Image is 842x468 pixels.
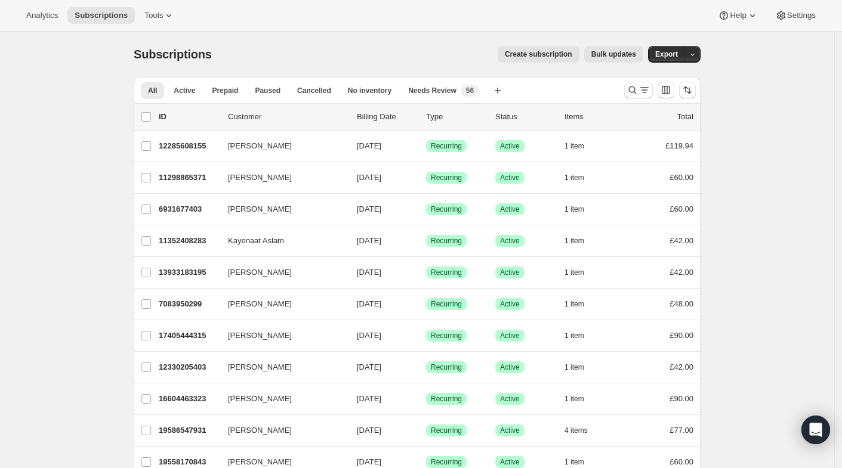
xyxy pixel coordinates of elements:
[159,327,693,344] div: 17405444315[PERSON_NAME][DATE]SuccessRecurringSuccessActive1 item£90.00
[679,82,696,98] button: Sort the results
[505,49,572,59] span: Create subscription
[19,7,65,24] button: Analytics
[565,204,584,214] span: 1 item
[159,203,218,215] p: 6931677403
[565,201,597,218] button: 1 item
[565,268,584,277] span: 1 item
[677,111,693,123] p: Total
[565,299,584,309] span: 1 item
[488,82,507,99] button: Create new view
[670,457,693,466] span: £60.00
[357,204,381,213] span: [DATE]
[426,111,486,123] div: Type
[670,331,693,340] span: £90.00
[500,457,520,467] span: Active
[228,203,292,215] span: [PERSON_NAME]
[159,422,693,439] div: 19586547931[PERSON_NAME][DATE]SuccessRecurringSuccessActive4 items£77.00
[144,11,163,20] span: Tools
[565,141,584,151] span: 1 item
[26,11,58,20] span: Analytics
[500,236,520,246] span: Active
[134,48,212,61] span: Subscriptions
[357,111,417,123] p: Billing Date
[357,141,381,150] span: [DATE]
[255,86,280,95] span: Paused
[565,169,597,186] button: 1 item
[221,263,340,282] button: [PERSON_NAME]
[670,426,693,435] span: £77.00
[565,422,601,439] button: 4 items
[221,231,340,250] button: Kayenaat Aslam
[159,359,693,376] div: 12330205403[PERSON_NAME][DATE]SuccessRecurringSuccessActive1 item£42.00
[228,140,292,152] span: [PERSON_NAME]
[221,326,340,345] button: [PERSON_NAME]
[221,200,340,219] button: [PERSON_NAME]
[565,426,588,435] span: 4 items
[591,49,636,59] span: Bulk updates
[431,236,462,246] span: Recurring
[500,426,520,435] span: Active
[466,86,474,95] span: 56
[228,424,292,436] span: [PERSON_NAME]
[500,173,520,182] span: Active
[159,138,693,154] div: 12285608155[PERSON_NAME][DATE]SuccessRecurringSuccessActive1 item£119.94
[159,424,218,436] p: 19586547931
[565,394,584,404] span: 1 item
[565,362,584,372] span: 1 item
[431,299,462,309] span: Recurring
[357,299,381,308] span: [DATE]
[711,7,765,24] button: Help
[565,390,597,407] button: 1 item
[357,268,381,277] span: [DATE]
[655,49,678,59] span: Export
[228,235,284,247] span: Kayenaat Aslam
[75,11,128,20] span: Subscriptions
[565,264,597,281] button: 1 item
[431,268,462,277] span: Recurring
[228,456,292,468] span: [PERSON_NAME]
[500,268,520,277] span: Active
[159,361,218,373] p: 12330205403
[565,233,597,249] button: 1 item
[408,86,457,95] span: Needs Review
[228,361,292,373] span: [PERSON_NAME]
[159,140,218,152] p: 12285608155
[137,7,182,24] button: Tools
[670,204,693,213] span: £60.00
[431,173,462,182] span: Recurring
[565,138,597,154] button: 1 item
[159,266,218,278] p: 13933183195
[801,416,830,444] div: Open Intercom Messenger
[357,236,381,245] span: [DATE]
[221,421,340,440] button: [PERSON_NAME]
[624,82,653,98] button: Search and filter results
[212,86,238,95] span: Prepaid
[159,235,218,247] p: 11352408283
[565,359,597,376] button: 1 item
[221,358,340,377] button: [PERSON_NAME]
[670,299,693,308] span: £48.00
[357,457,381,466] span: [DATE]
[565,331,584,340] span: 1 item
[658,82,674,98] button: Customize table column order and visibility
[159,233,693,249] div: 11352408283Kayenaat Aslam[DATE]SuccessRecurringSuccessActive1 item£42.00
[565,457,584,467] span: 1 item
[565,236,584,246] span: 1 item
[159,390,693,407] div: 16604463323[PERSON_NAME][DATE]SuccessRecurringSuccessActive1 item£90.00
[431,394,462,404] span: Recurring
[431,331,462,340] span: Recurring
[228,111,347,123] p: Customer
[670,173,693,182] span: £60.00
[500,204,520,214] span: Active
[648,46,685,63] button: Export
[159,298,218,310] p: 7083950299
[670,268,693,277] span: £42.00
[159,264,693,281] div: 13933183195[PERSON_NAME][DATE]SuccessRecurringSuccessActive1 item£42.00
[221,389,340,408] button: [PERSON_NAME]
[431,426,462,435] span: Recurring
[221,168,340,187] button: [PERSON_NAME]
[357,426,381,435] span: [DATE]
[228,298,292,310] span: [PERSON_NAME]
[228,266,292,278] span: [PERSON_NAME]
[431,141,462,151] span: Recurring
